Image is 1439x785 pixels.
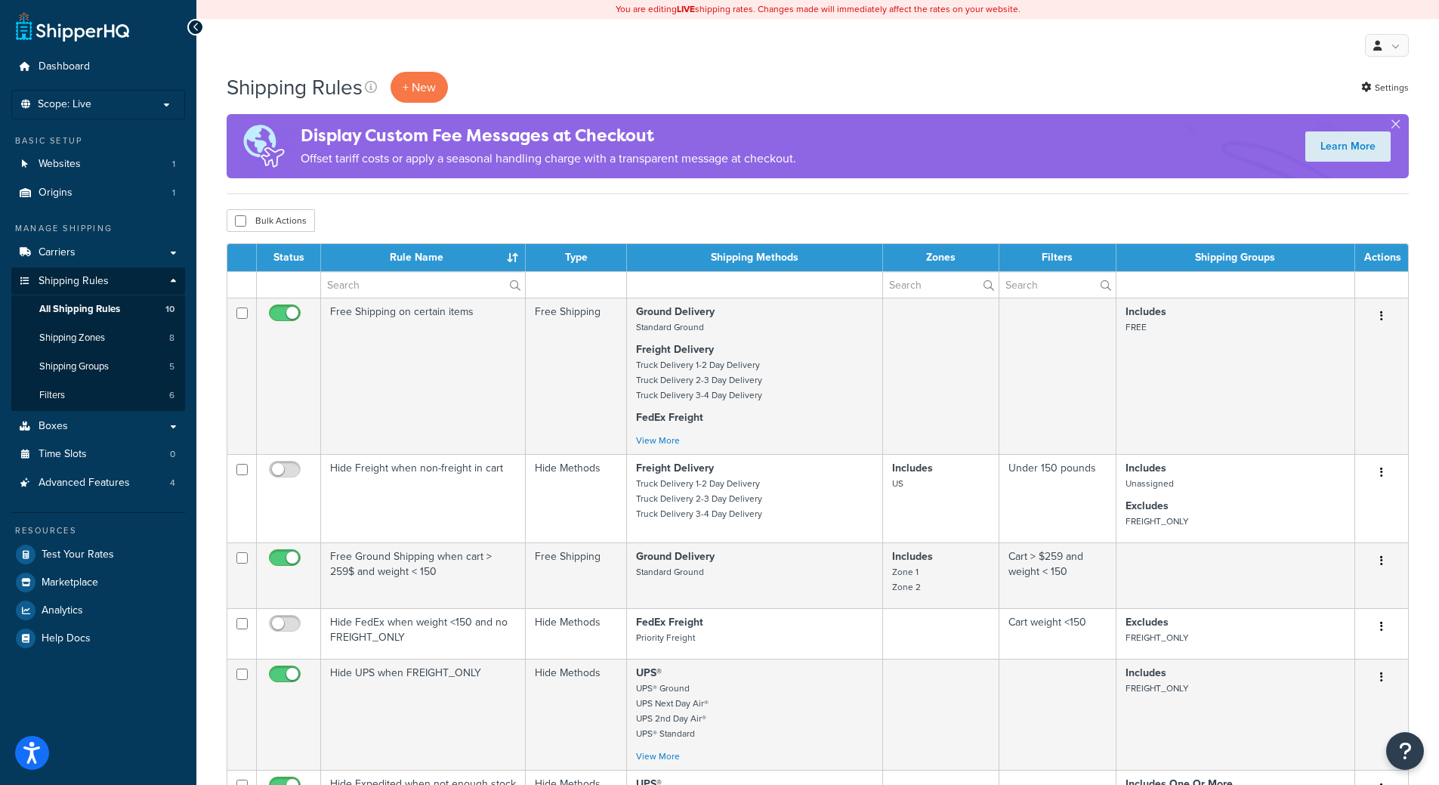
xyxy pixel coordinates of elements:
span: Scope: Live [38,98,91,111]
div: Basic Setup [11,134,185,147]
p: Offset tariff costs or apply a seasonal handling charge with a transparent message at checkout. [301,148,796,169]
span: 6 [169,389,174,402]
small: FREIGHT_ONLY [1126,515,1188,528]
strong: Includes [1126,460,1166,476]
td: Free Shipping [526,542,627,608]
a: Learn More [1305,131,1391,162]
a: All Shipping Rules 10 [11,295,185,323]
strong: Freight Delivery [636,460,714,476]
a: Filters 6 [11,382,185,409]
li: Shipping Groups [11,353,185,381]
p: + New [391,72,448,103]
span: 1 [172,187,175,199]
div: Resources [11,524,185,537]
a: Dashboard [11,53,185,81]
small: UPS® Ground UPS Next Day Air® UPS 2nd Day Air® UPS® Standard [636,681,709,740]
strong: Excludes [1126,614,1169,630]
td: Hide Methods [526,659,627,770]
td: Free Shipping [526,298,627,454]
span: Dashboard [39,60,90,73]
small: FREIGHT_ONLY [1126,631,1188,644]
small: Standard Ground [636,320,704,334]
td: Hide FedEx when weight <150 and no FREIGHT_ONLY [321,608,526,659]
h1: Shipping Rules [227,73,363,102]
span: 1 [172,158,175,171]
td: Hide Methods [526,608,627,659]
li: Filters [11,382,185,409]
th: Shipping Groups [1116,244,1355,271]
li: Advanced Features [11,469,185,497]
span: Carriers [39,246,76,259]
strong: Ground Delivery [636,549,715,564]
li: Shipping Zones [11,324,185,352]
small: Truck Delivery 1-2 Day Delivery Truck Delivery 2-3 Day Delivery Truck Delivery 3-4 Day Delivery [636,477,762,521]
th: Status [257,244,321,271]
td: Cart weight <150 [999,608,1116,659]
td: Free Shipping on certain items [321,298,526,454]
span: Marketplace [42,576,98,589]
li: Shipping Rules [11,267,185,411]
td: Under 150 pounds [999,454,1116,542]
a: Time Slots 0 [11,440,185,468]
a: Marketplace [11,569,185,596]
small: Unassigned [1126,477,1174,490]
small: FREE [1126,320,1147,334]
span: Test Your Rates [42,549,114,561]
td: Hide Freight when non-freight in cart [321,454,526,542]
input: Search [883,272,999,298]
div: Manage Shipping [11,222,185,235]
span: Analytics [42,604,83,617]
span: Time Slots [39,448,87,461]
button: Open Resource Center [1386,732,1424,770]
span: Boxes [39,420,68,433]
small: Standard Ground [636,565,704,579]
a: Help Docs [11,625,185,652]
span: Help Docs [42,632,91,645]
input: Search [999,272,1116,298]
strong: Ground Delivery [636,304,715,320]
small: Priority Freight [636,631,695,644]
h4: Display Custom Fee Messages at Checkout [301,123,796,148]
strong: UPS® [636,665,662,681]
li: All Shipping Rules [11,295,185,323]
a: Shipping Rules [11,267,185,295]
strong: FedEx Freight [636,614,703,630]
th: Type [526,244,627,271]
span: 8 [169,332,174,345]
strong: Includes [1126,665,1166,681]
span: 5 [169,360,174,373]
small: Truck Delivery 1-2 Day Delivery Truck Delivery 2-3 Day Delivery Truck Delivery 3-4 Day Delivery [636,358,762,402]
a: Shipping Zones 8 [11,324,185,352]
td: Free Ground Shipping when cart > 259$ and weight < 150 [321,542,526,608]
th: Rule Name : activate to sort column ascending [321,244,526,271]
strong: Includes [892,460,933,476]
span: 0 [170,448,175,461]
span: All Shipping Rules [39,303,120,316]
th: Filters [999,244,1116,271]
th: Zones [883,244,999,271]
th: Actions [1355,244,1408,271]
b: LIVE [677,2,695,16]
img: duties-banner-06bc72dcb5fe05cb3f9472aba00be2ae8eb53ab6f0d8bb03d382ba314ac3c341.png [227,114,301,178]
td: Cart > $259 and weight < 150 [999,542,1116,608]
a: Origins 1 [11,179,185,207]
th: Shipping Methods [627,244,883,271]
small: US [892,477,903,490]
input: Search [321,272,525,298]
span: Filters [39,389,65,402]
a: View More [636,749,680,763]
span: Shipping Zones [39,332,105,345]
a: Carriers [11,239,185,267]
span: Shipping Rules [39,275,109,288]
td: Hide Methods [526,454,627,542]
a: ShipperHQ Home [16,11,129,42]
li: Origins [11,179,185,207]
strong: FedEx Freight [636,409,703,425]
a: Boxes [11,413,185,440]
a: Analytics [11,597,185,624]
li: Websites [11,150,185,178]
